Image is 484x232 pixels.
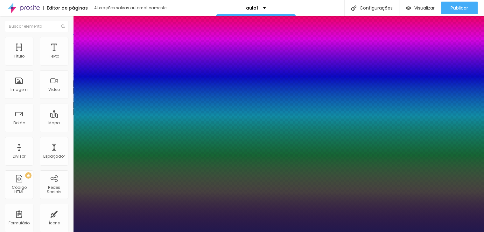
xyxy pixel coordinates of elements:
button: Publicar [441,2,478,14]
div: Formulário [9,221,30,225]
div: Ícone [49,221,60,225]
div: Código HTML [6,185,32,194]
div: Espaçador [43,154,65,159]
div: Texto [49,54,59,58]
div: Alterações salvas automaticamente [94,6,167,10]
img: view-1.svg [406,5,411,11]
button: Visualizar [399,2,441,14]
div: Título [14,54,25,58]
img: Icone [351,5,356,11]
div: Vídeo [48,87,60,92]
p: aula1 [246,6,258,10]
div: Imagem [11,87,28,92]
span: Publicar [451,5,468,10]
img: Icone [61,24,65,28]
input: Buscar elemento [5,21,68,32]
div: Redes Sociais [41,185,67,194]
div: Botão [13,121,25,125]
div: Mapa [48,121,60,125]
div: Divisor [13,154,25,159]
div: Editor de páginas [43,6,88,10]
span: Visualizar [414,5,435,10]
